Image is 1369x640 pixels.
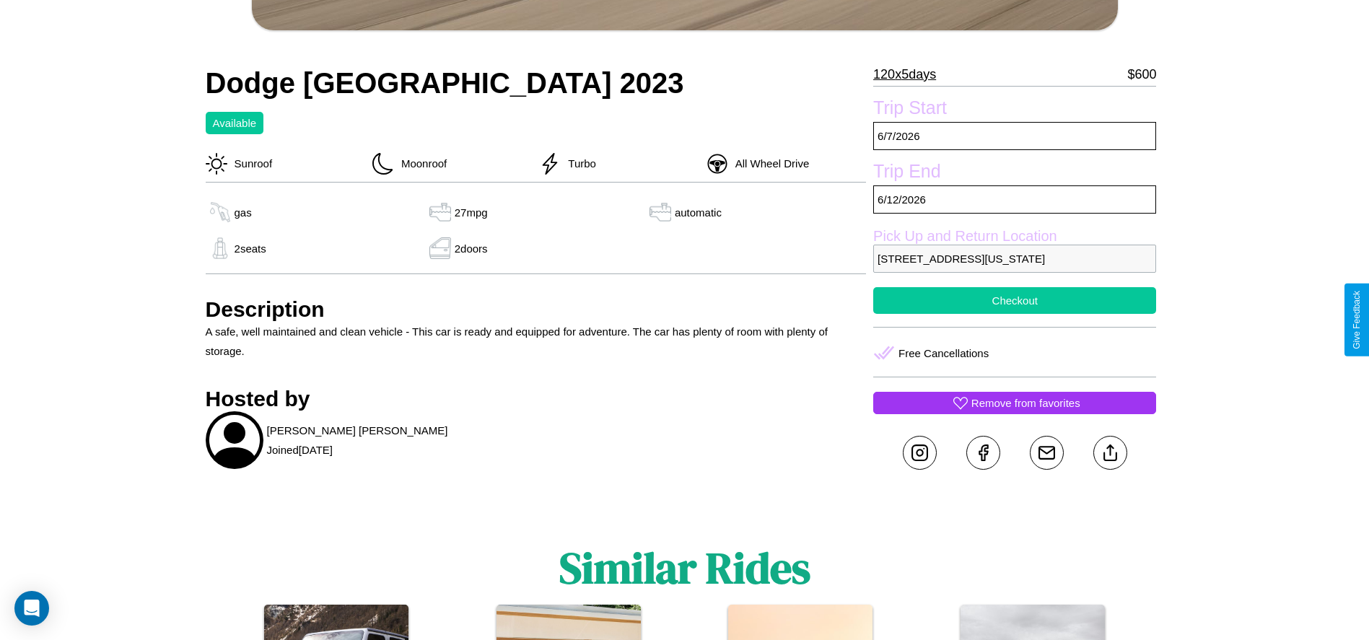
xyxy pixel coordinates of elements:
button: Checkout [873,287,1156,314]
p: Turbo [561,154,596,173]
p: Moonroof [394,154,447,173]
button: Remove from favorites [873,392,1156,414]
h2: Dodge [GEOGRAPHIC_DATA] 2023 [206,67,867,100]
p: Joined [DATE] [267,440,333,460]
div: Give Feedback [1352,291,1362,349]
p: gas [235,203,252,222]
p: Free Cancellations [898,343,989,363]
p: [STREET_ADDRESS][US_STATE] [873,245,1156,273]
img: gas [646,201,675,223]
p: A safe, well maintained and clean vehicle - This car is ready and equipped for adventure. The car... [206,322,867,361]
div: Open Intercom Messenger [14,591,49,626]
p: 27 mpg [455,203,488,222]
h1: Similar Rides [559,538,810,597]
p: Sunroof [227,154,273,173]
img: gas [426,237,455,259]
p: 6 / 7 / 2026 [873,122,1156,150]
p: Available [213,113,257,133]
p: Remove from favorites [971,393,1080,413]
p: [PERSON_NAME] [PERSON_NAME] [267,421,448,440]
p: automatic [675,203,722,222]
label: Trip End [873,161,1156,185]
p: 120 x 5 days [873,63,936,86]
p: 2 doors [455,239,488,258]
img: gas [426,201,455,223]
h3: Hosted by [206,387,867,411]
label: Trip Start [873,97,1156,122]
h3: Description [206,297,867,322]
p: 6 / 12 / 2026 [873,185,1156,214]
img: gas [206,201,235,223]
p: 2 seats [235,239,266,258]
p: All Wheel Drive [728,154,810,173]
label: Pick Up and Return Location [873,228,1156,245]
p: $ 600 [1127,63,1156,86]
img: gas [206,237,235,259]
